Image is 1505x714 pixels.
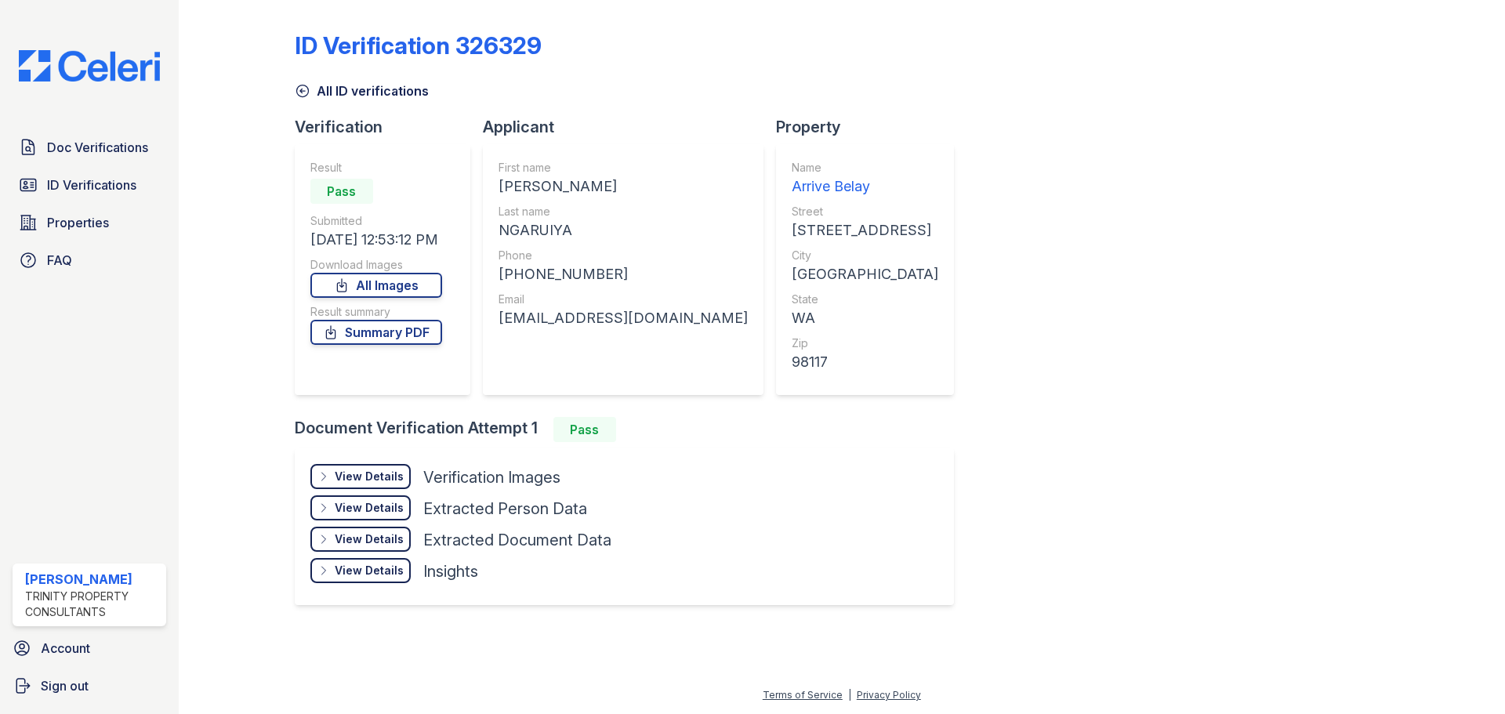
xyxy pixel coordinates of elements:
[310,304,442,320] div: Result summary
[423,498,587,520] div: Extracted Person Data
[792,335,938,351] div: Zip
[25,589,160,620] div: Trinity Property Consultants
[792,204,938,219] div: Street
[763,689,843,701] a: Terms of Service
[792,263,938,285] div: [GEOGRAPHIC_DATA]
[310,213,442,229] div: Submitted
[41,639,90,658] span: Account
[792,219,938,241] div: [STREET_ADDRESS]
[310,273,442,298] a: All Images
[25,570,160,589] div: [PERSON_NAME]
[295,31,542,60] div: ID Verification 326329
[792,351,938,373] div: 98117
[499,176,748,198] div: [PERSON_NAME]
[310,320,442,345] a: Summary PDF
[848,689,851,701] div: |
[13,132,166,163] a: Doc Verifications
[792,292,938,307] div: State
[6,50,172,82] img: CE_Logo_Blue-a8612792a0a2168367f1c8372b55b34899dd931a85d93a1a3d3e32e68fde9ad4.png
[295,82,429,100] a: All ID verifications
[47,176,136,194] span: ID Verifications
[499,292,748,307] div: Email
[499,263,748,285] div: [PHONE_NUMBER]
[857,689,921,701] a: Privacy Policy
[47,251,72,270] span: FAQ
[792,176,938,198] div: Arrive Belay
[423,560,478,582] div: Insights
[335,469,404,484] div: View Details
[310,179,373,204] div: Pass
[553,417,616,442] div: Pass
[335,531,404,547] div: View Details
[41,676,89,695] span: Sign out
[295,116,483,138] div: Verification
[423,466,560,488] div: Verification Images
[792,160,938,176] div: Name
[13,207,166,238] a: Properties
[6,632,172,664] a: Account
[792,160,938,198] a: Name Arrive Belay
[792,307,938,329] div: WA
[483,116,776,138] div: Applicant
[335,563,404,578] div: View Details
[423,529,611,551] div: Extracted Document Data
[310,160,442,176] div: Result
[792,248,938,263] div: City
[6,670,172,701] a: Sign out
[310,229,442,251] div: [DATE] 12:53:12 PM
[499,204,748,219] div: Last name
[13,169,166,201] a: ID Verifications
[499,248,748,263] div: Phone
[499,307,748,329] div: [EMAIL_ADDRESS][DOMAIN_NAME]
[47,138,148,157] span: Doc Verifications
[13,245,166,276] a: FAQ
[499,160,748,176] div: First name
[295,417,966,442] div: Document Verification Attempt 1
[499,219,748,241] div: NGARUIYA
[335,500,404,516] div: View Details
[47,213,109,232] span: Properties
[776,116,966,138] div: Property
[310,257,442,273] div: Download Images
